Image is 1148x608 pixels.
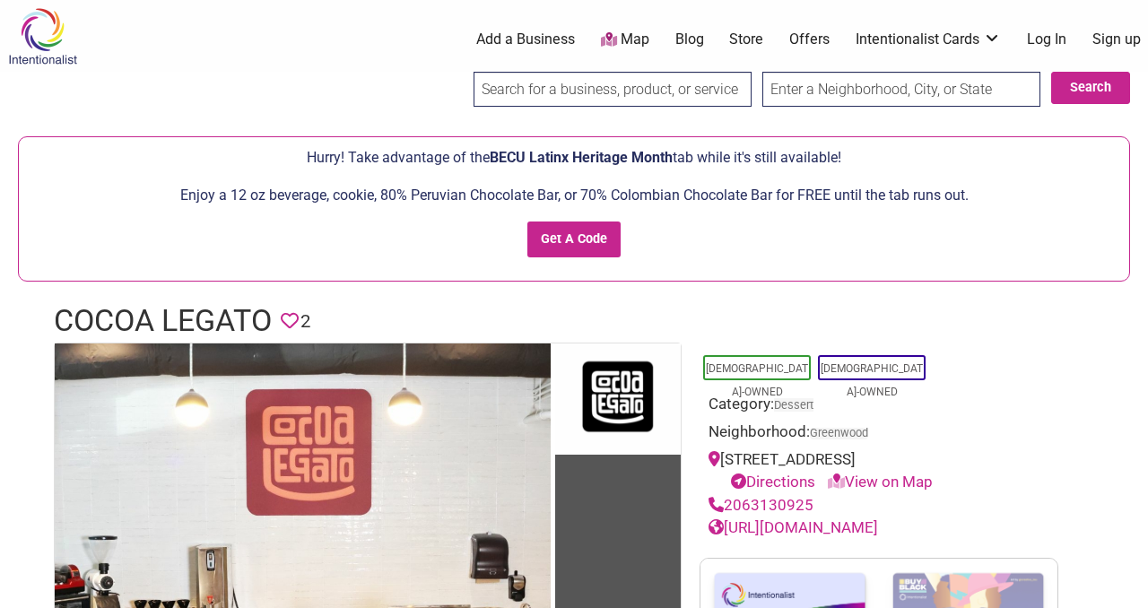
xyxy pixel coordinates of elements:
input: Search for a business, product, or service [474,72,752,107]
div: Category: [709,393,1049,421]
a: Dessert [774,398,813,412]
a: Directions [731,473,815,491]
a: Store [729,30,763,49]
span: BECU Latinx Heritage Month [490,149,673,166]
input: Enter a Neighborhood, City, or State [762,72,1040,107]
span: Greenwood [810,428,868,439]
a: Intentionalist Cards [856,30,1001,49]
p: Hurry! Take advantage of the tab while it's still available! [28,146,1120,169]
p: Enjoy a 12 oz beverage, cookie, 80% Peruvian Chocolate Bar, or 70% Colombian Chocolate Bar for FR... [28,184,1120,207]
button: Search [1051,72,1130,104]
a: View on Map [828,473,933,491]
a: [URL][DOMAIN_NAME] [709,518,878,536]
a: Add a Business [476,30,575,49]
a: Offers [789,30,830,49]
a: Log In [1027,30,1066,49]
a: Blog [675,30,704,49]
span: 2 [300,308,310,335]
a: Map [601,30,649,50]
div: [STREET_ADDRESS] [709,448,1049,494]
a: Sign up [1092,30,1141,49]
a: 2063130925 [709,496,813,514]
div: Neighborhood: [709,421,1049,448]
h1: Cocoa Legato [54,300,272,343]
input: Get A Code [527,221,622,258]
a: [DEMOGRAPHIC_DATA]-Owned [706,362,808,398]
a: [DEMOGRAPHIC_DATA]-Owned [821,362,923,398]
